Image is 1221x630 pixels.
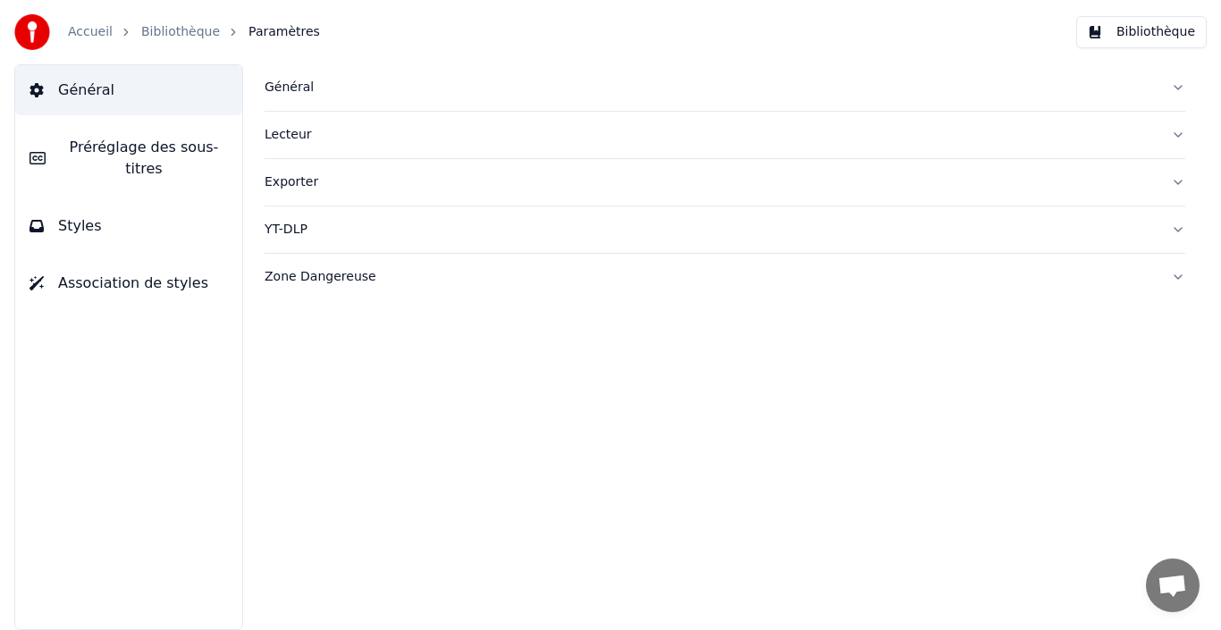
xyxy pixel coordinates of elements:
[15,122,242,194] button: Préréglage des sous-titres
[1076,16,1207,48] button: Bibliothèque
[1146,559,1200,612] a: Ouvrir le chat
[15,258,242,308] button: Association de styles
[265,173,1157,191] div: Exporter
[265,126,1157,144] div: Lecteur
[265,159,1185,206] button: Exporter
[248,23,320,41] span: Paramètres
[265,79,1157,97] div: Général
[58,273,208,294] span: Association de styles
[265,254,1185,300] button: Zone Dangereuse
[265,112,1185,158] button: Lecteur
[68,23,320,41] nav: breadcrumb
[68,23,113,41] a: Accueil
[14,14,50,50] img: youka
[265,221,1157,239] div: YT-DLP
[141,23,220,41] a: Bibliothèque
[265,268,1157,286] div: Zone Dangereuse
[265,64,1185,111] button: Général
[58,80,114,101] span: Général
[15,65,242,115] button: Général
[58,215,102,237] span: Styles
[15,201,242,251] button: Styles
[265,206,1185,253] button: YT-DLP
[60,137,228,180] span: Préréglage des sous-titres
